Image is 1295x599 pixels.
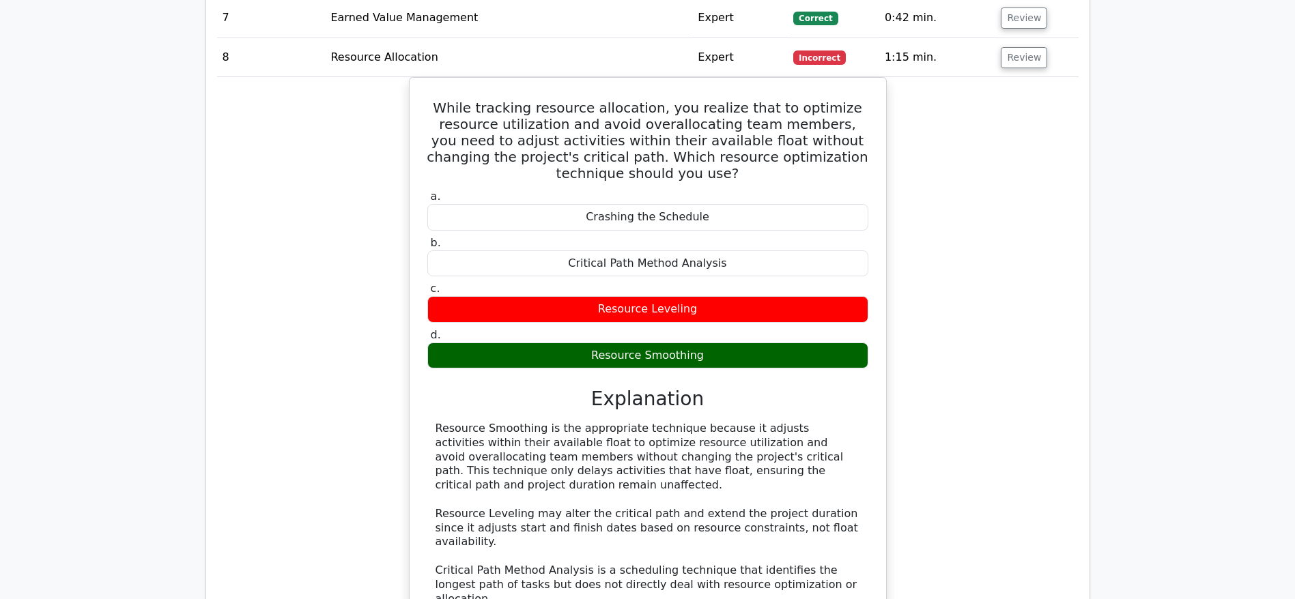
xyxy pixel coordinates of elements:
div: Critical Path Method Analysis [427,250,868,277]
span: Incorrect [793,50,846,64]
div: Resource Smoothing [427,342,868,369]
button: Review [1001,8,1047,29]
div: Resource Leveling [427,296,868,323]
span: a. [431,190,441,203]
td: Expert [692,38,788,77]
h5: While tracking resource allocation, you realize that to optimize resource utilization and avoid o... [426,100,870,181]
span: b. [431,236,441,249]
h3: Explanation [436,388,860,411]
span: c. [431,282,440,295]
td: 1:15 min. [879,38,996,77]
div: Crashing the Schedule [427,204,868,231]
td: 8 [217,38,326,77]
td: Resource Allocation [325,38,692,77]
span: d. [431,328,441,341]
button: Review [1001,47,1047,68]
span: Correct [793,12,838,25]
